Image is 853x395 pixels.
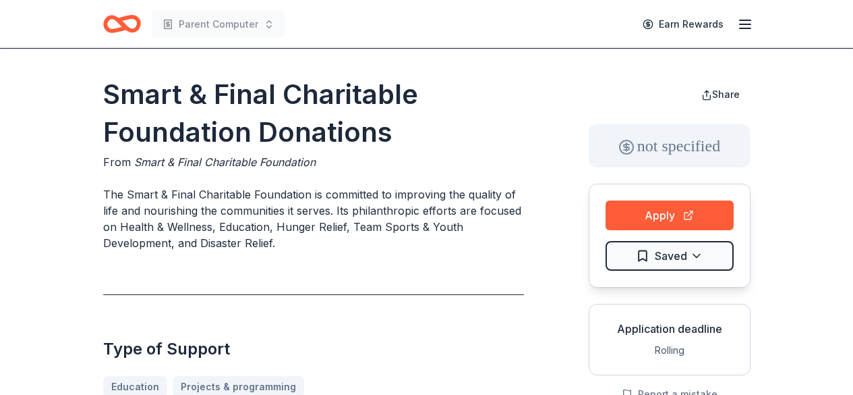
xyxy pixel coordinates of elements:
[600,342,739,359] div: Rolling
[103,338,524,360] h2: Type of Support
[690,81,751,108] button: Share
[655,247,687,265] span: Saved
[103,76,524,151] h1: Smart & Final Charitable Foundation Donations
[635,12,732,36] a: Earn Rewards
[103,154,524,170] div: From
[600,321,739,337] div: Application deadline
[152,11,285,38] button: Parent Computer
[589,124,751,167] div: not specified
[712,88,740,100] span: Share
[134,155,316,169] span: Smart & Final Charitable Foundation
[606,241,734,271] button: Saved
[606,201,734,230] button: Apply
[103,8,141,40] a: Home
[103,186,524,251] p: The Smart & Final Charitable Foundation is committed to improving the quality of life and nourish...
[179,16,258,32] span: Parent Computer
